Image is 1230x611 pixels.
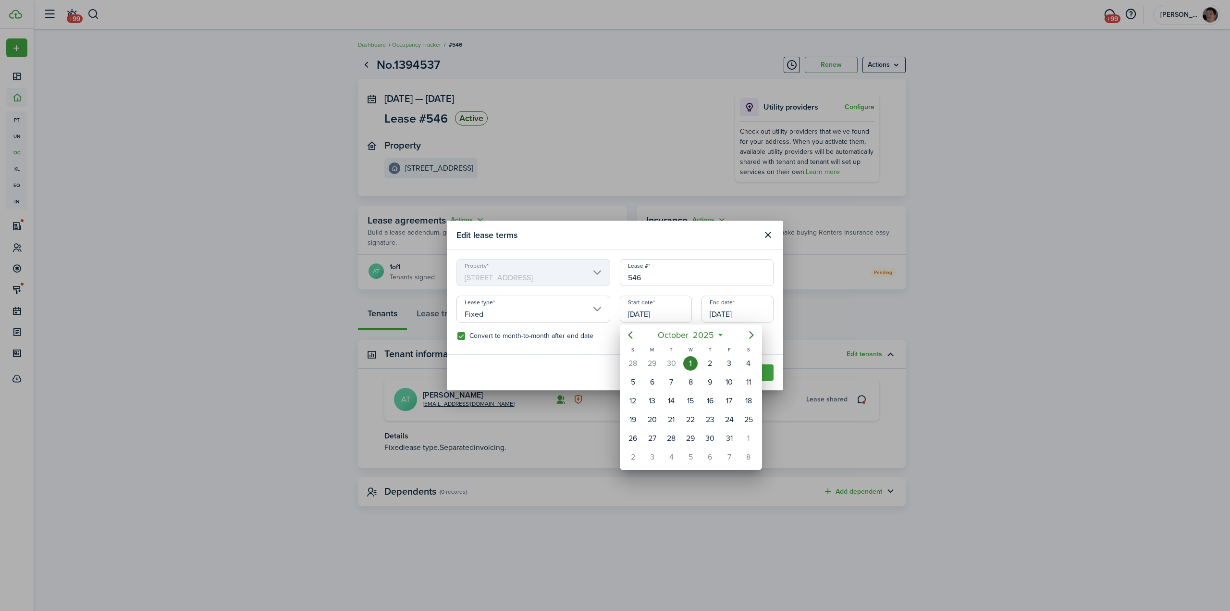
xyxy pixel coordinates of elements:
div: Friday, October 3, 2025 [722,356,737,371]
div: Saturday, October 25, 2025 [741,412,756,427]
div: W [681,346,700,354]
div: Sunday, November 2, 2025 [626,450,640,464]
div: Monday, October 6, 2025 [645,375,659,389]
div: Saturday, November 8, 2025 [741,450,756,464]
div: Wednesday, October 29, 2025 [683,431,698,446]
div: Monday, September 29, 2025 [645,356,659,371]
div: T [662,346,681,354]
div: Tuesday, October 21, 2025 [664,412,678,427]
div: Saturday, October 18, 2025 [741,394,756,408]
div: Thursday, October 16, 2025 [703,394,717,408]
div: Sunday, October 12, 2025 [626,394,640,408]
div: Tuesday, October 28, 2025 [664,431,678,446]
div: Saturday, October 11, 2025 [741,375,756,389]
mbsc-button: October2025 [652,326,720,344]
div: Saturday, October 4, 2025 [741,356,756,371]
div: Friday, November 7, 2025 [722,450,737,464]
div: T [701,346,720,354]
div: Friday, October 10, 2025 [722,375,737,389]
span: October [656,326,691,344]
div: Sunday, October 26, 2025 [626,431,640,446]
div: Tuesday, November 4, 2025 [664,450,678,464]
div: Tuesday, September 30, 2025 [664,356,678,371]
mbsc-button: Next page [742,325,761,345]
div: Friday, October 31, 2025 [722,431,737,446]
div: S [739,346,758,354]
div: Wednesday, October 1, 2025 [683,356,698,371]
div: Thursday, October 30, 2025 [703,431,717,446]
div: Monday, November 3, 2025 [645,450,659,464]
div: Sunday, September 28, 2025 [626,356,640,371]
div: Wednesday, October 22, 2025 [683,412,698,427]
div: Tuesday, October 7, 2025 [664,375,678,389]
div: Friday, October 17, 2025 [722,394,737,408]
div: Saturday, November 1, 2025 [741,431,756,446]
div: Monday, October 13, 2025 [645,394,659,408]
div: Monday, October 20, 2025 [645,412,659,427]
div: Friday, October 24, 2025 [722,412,737,427]
div: Thursday, November 6, 2025 [703,450,717,464]
div: Sunday, October 5, 2025 [626,375,640,389]
div: Wednesday, October 8, 2025 [683,375,698,389]
span: 2025 [691,326,716,344]
div: M [642,346,662,354]
mbsc-button: Previous page [621,325,640,345]
div: F [720,346,739,354]
div: Wednesday, November 5, 2025 [683,450,698,464]
div: Thursday, October 9, 2025 [703,375,717,389]
div: S [623,346,642,354]
div: Wednesday, October 15, 2025 [683,394,698,408]
div: Sunday, October 19, 2025 [626,412,640,427]
div: Thursday, October 23, 2025 [703,412,717,427]
div: Monday, October 27, 2025 [645,431,659,446]
div: Thursday, October 2, 2025 [703,356,717,371]
div: Tuesday, October 14, 2025 [664,394,678,408]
